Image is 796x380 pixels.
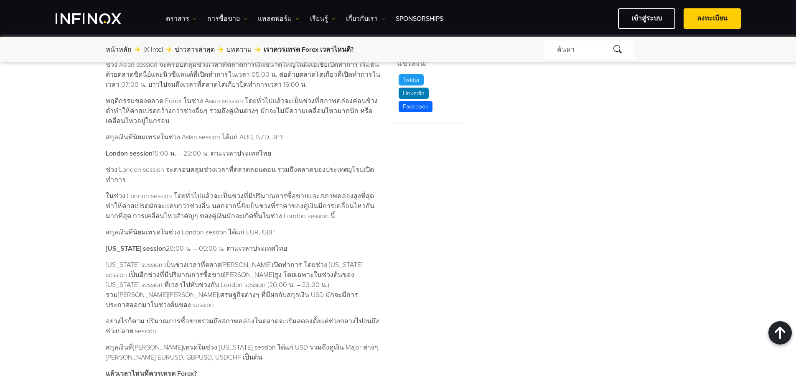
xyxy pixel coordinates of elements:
p: ในช่วง London session โดยทั่วไปแล้วจะเป็นช่วงที่มีปริมาณการซื้อขายและสภาพคล่องสูงที่สุด ทำให้ค่าส... [106,191,381,221]
span: เราควรเทรด Forex เวลาไหนดี? [264,45,353,55]
a: Sponsorships [396,14,443,24]
strong: London session [106,149,153,158]
p: สกุลเงินที่นิยมเทรดในช่วง Asian session ได้แก่ AUD, NZD, JPY [106,132,381,142]
a: เกี่ยวกับเรา [346,14,385,24]
p: สกุลเงินที่นิยมเทรดในช่วง London session ได้แก่ EUR, GBP [106,227,381,237]
p: LinkedIn [399,88,429,99]
a: Twitter [397,74,425,86]
p: Twitter [399,74,424,86]
a: ข่าวสารล่าสุด [175,45,215,55]
a: เรียนรู้ [310,14,336,24]
a: แพลตฟอร์ม [258,14,300,24]
p: ช่วง Asian session จะครอบคลุมช่วงเวลาที่ตลาดการเงินขนาดใหญ่ในฝั่งเอเชียเปิดทำการ เริ่มต้นด้วยตลาด... [106,60,381,90]
p: 20:00 น. – 05:00 น. ตามเวลาประเทศไทย [106,244,381,254]
p: อย่างไรก็ตาม ปริมาณการซื้อขายรวมถึงสภาพคล่องในตลาดจะเริ่มลดลงตั้งแต่ช่วงกลางไปจนถึงช่วงปลาย session [106,316,381,336]
img: arrow-right [255,47,260,52]
a: หน้าหลัก [106,45,132,55]
p: [US_STATE] session เป็นช่วงเวลาที่ตลาด[PERSON_NAME]เปิดทำการ โดยช่วง [US_STATE] session เป็นอีกช่... [106,260,381,310]
img: arrow-right [135,47,140,52]
strong: [US_STATE] session [106,244,166,253]
a: การซื้อขาย [207,14,247,24]
h5: แชร์สิ่งนี้: [397,58,464,69]
p: ช่วง London session จะครอบคลุมช่วงเวลาที่ตลาดลอนดอน รวมถึงตลาดของประเทศยุโรปเปิดทำการ [106,165,381,185]
a: IX Intel [143,45,163,55]
a: ลงทะเบียน [684,8,741,29]
a: บทความ [226,45,252,55]
div: ค้นหา [544,40,634,59]
a: เข้าสู่ระบบ [618,8,675,29]
a: ตราสาร [166,14,197,24]
p: สกุลเงินที่[PERSON_NAME]เทรดในช่วง [US_STATE] session ได้แก่ USD รวมถึงคู่เงิน Major ต่างๆ [PERSO... [106,342,381,362]
p: พฤติกรรมของตลาด Forex ในช่วง Asian session โดยทั่วไปแล้วจะเป็นช่วงที่สภาพคล่องค่อนข้างต่ำทำให้ค่า... [106,96,381,126]
a: LinkedIn [397,88,430,99]
strong: แล้วเวลาไหนที่ควรเทรด Forex? [106,370,197,378]
img: arrow-right [166,47,171,52]
a: Facebook [397,101,434,112]
p: Facebook [399,101,432,112]
p: 15:00 น. – 23:00 น. ตามเวลาประเทศไทย [106,148,381,159]
a: INFINOX Logo [56,13,141,24]
img: arrow-right [218,47,223,52]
